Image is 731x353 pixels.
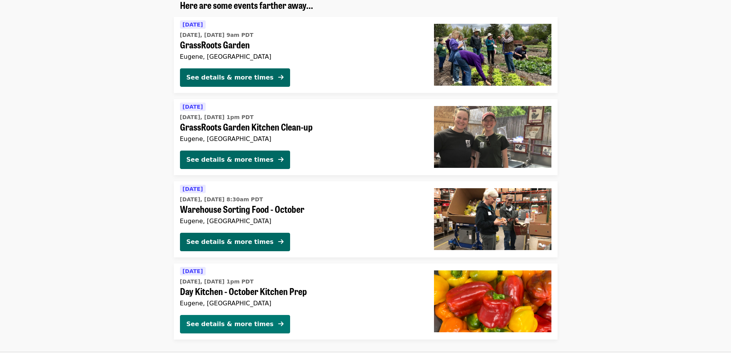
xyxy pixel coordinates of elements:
[186,237,274,247] div: See details & more times
[180,68,290,87] button: See details & more times
[278,156,284,163] i: arrow-right icon
[180,135,422,143] div: Eugene, [GEOGRAPHIC_DATA]
[180,233,290,251] button: See details & more times
[434,188,551,250] img: Warehouse Sorting Food - October organized by Food for Lane County
[183,22,203,28] span: [DATE]
[174,99,558,175] a: See details for "GrassRoots Garden Kitchen Clean-up"
[183,268,203,274] span: [DATE]
[174,181,558,257] a: See details for "Warehouse Sorting Food - October"
[180,39,422,50] span: GrassRoots Garden
[186,320,274,329] div: See details & more times
[278,74,284,81] i: arrow-right icon
[174,17,558,93] a: See details for "GrassRoots Garden"
[180,113,254,121] time: [DATE], [DATE] 1pm PDT
[180,196,263,204] time: [DATE], [DATE] 8:30am PDT
[174,264,558,340] a: See details for "Day Kitchen - October Kitchen Prep"
[180,300,422,307] div: Eugene, [GEOGRAPHIC_DATA]
[183,104,203,110] span: [DATE]
[180,151,290,169] button: See details & more times
[180,204,422,215] span: Warehouse Sorting Food - October
[180,217,422,225] div: Eugene, [GEOGRAPHIC_DATA]
[434,24,551,85] img: GrassRoots Garden organized by Food for Lane County
[434,270,551,332] img: Day Kitchen - October Kitchen Prep organized by Food for Lane County
[180,31,254,39] time: [DATE], [DATE] 9am PDT
[180,315,290,333] button: See details & more times
[180,278,254,286] time: [DATE], [DATE] 1pm PDT
[180,286,422,297] span: Day Kitchen - October Kitchen Prep
[186,155,274,164] div: See details & more times
[180,53,422,60] div: Eugene, [GEOGRAPHIC_DATA]
[434,106,551,167] img: GrassRoots Garden Kitchen Clean-up organized by Food for Lane County
[180,121,422,133] span: GrassRoots Garden Kitchen Clean-up
[186,73,274,82] div: See details & more times
[278,238,284,245] i: arrow-right icon
[183,186,203,192] span: [DATE]
[278,320,284,328] i: arrow-right icon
